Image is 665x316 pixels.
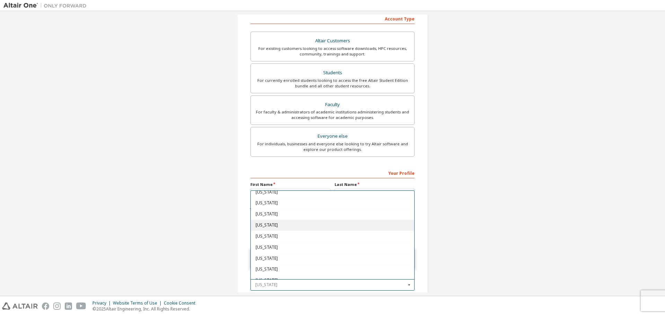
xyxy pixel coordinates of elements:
div: For faculty & administrators of academic institutions administering students and accessing softwa... [255,109,410,120]
span: [US_STATE] [256,234,410,238]
div: Faculty [255,100,410,110]
img: instagram.svg [53,302,61,310]
div: Everyone else [255,131,410,141]
div: Cookie Consent [164,300,199,306]
p: © 2025 Altair Engineering, Inc. All Rights Reserved. [92,306,199,312]
img: facebook.svg [42,302,49,310]
span: [US_STATE] [256,267,410,272]
span: [US_STATE] [256,212,410,216]
span: [US_STATE] [256,190,410,194]
span: [US_STATE] [256,245,410,249]
div: For individuals, businesses and everyone else looking to try Altair software and explore our prod... [255,141,410,152]
span: [US_STATE] [256,223,410,227]
span: [US_STATE] [256,279,410,283]
img: youtube.svg [76,302,86,310]
div: For existing customers looking to access software downloads, HPC resources, community, trainings ... [255,46,410,57]
img: linkedin.svg [65,302,72,310]
span: [US_STATE] [256,201,410,205]
div: Students [255,68,410,78]
span: [US_STATE] [256,256,410,261]
div: Account Type [250,13,415,24]
label: Last Name [335,182,415,187]
div: Website Terms of Use [113,300,164,306]
label: First Name [250,182,330,187]
div: Your Profile [250,167,415,178]
div: Privacy [92,300,113,306]
div: For currently enrolled students looking to access the free Altair Student Edition bundle and all ... [255,78,410,89]
div: Altair Customers [255,36,410,46]
img: altair_logo.svg [2,302,38,310]
img: Altair One [3,2,90,9]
